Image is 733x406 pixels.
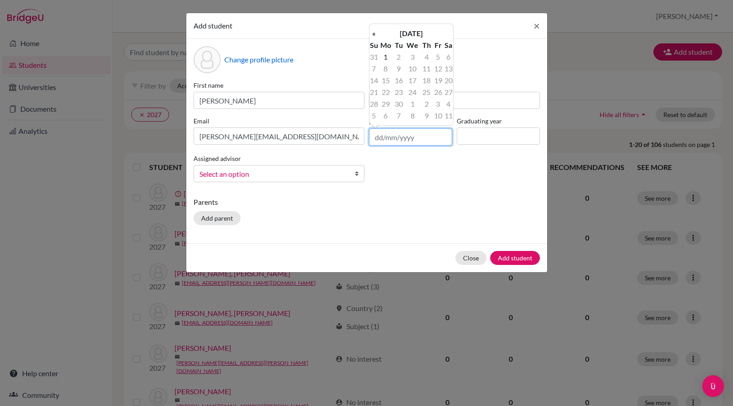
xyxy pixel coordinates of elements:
[404,98,420,110] td: 1
[432,110,444,122] td: 10
[378,98,393,110] td: 29
[421,39,432,51] th: Th
[421,98,432,110] td: 2
[455,251,487,265] button: Close
[369,128,452,146] input: dd/mm/yyyy
[194,211,241,225] button: Add parent
[378,86,393,98] td: 22
[421,110,432,122] td: 9
[369,63,378,75] td: 7
[378,75,393,86] td: 15
[369,28,378,39] th: «
[421,51,432,63] td: 4
[432,51,444,63] td: 5
[404,86,420,98] td: 24
[393,39,404,51] th: Tu
[369,98,378,110] td: 28
[526,13,547,38] button: Close
[393,86,404,98] td: 23
[199,168,347,180] span: Select an option
[444,51,453,63] td: 6
[194,80,364,90] label: First name
[421,86,432,98] td: 25
[194,154,241,163] label: Assigned advisor
[432,39,444,51] th: Fr
[702,375,724,397] div: Open Intercom Messenger
[457,116,540,126] label: Graduating year
[444,110,453,122] td: 11
[404,51,420,63] td: 3
[432,63,444,75] td: 12
[404,75,420,86] td: 17
[534,19,540,32] span: ×
[432,75,444,86] td: 19
[369,51,378,63] td: 31
[432,86,444,98] td: 26
[432,98,444,110] td: 3
[369,80,540,90] label: Surname
[393,98,404,110] td: 30
[444,86,453,98] td: 27
[404,39,420,51] th: We
[393,63,404,75] td: 9
[393,110,404,122] td: 7
[369,110,378,122] td: 5
[444,75,453,86] td: 20
[444,63,453,75] td: 13
[404,110,420,122] td: 8
[421,63,432,75] td: 11
[369,75,378,86] td: 14
[378,51,393,63] td: 1
[194,21,232,30] span: Add student
[393,75,404,86] td: 16
[404,63,420,75] td: 10
[369,39,378,51] th: Su
[378,28,444,39] th: [DATE]
[378,39,393,51] th: Mo
[393,51,404,63] td: 2
[194,197,540,208] p: Parents
[378,110,393,122] td: 6
[490,251,540,265] button: Add student
[444,98,453,110] td: 4
[194,116,364,126] label: Email
[369,86,378,98] td: 21
[444,39,453,51] th: Sa
[378,63,393,75] td: 8
[194,46,221,73] div: Profile picture
[421,75,432,86] td: 18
